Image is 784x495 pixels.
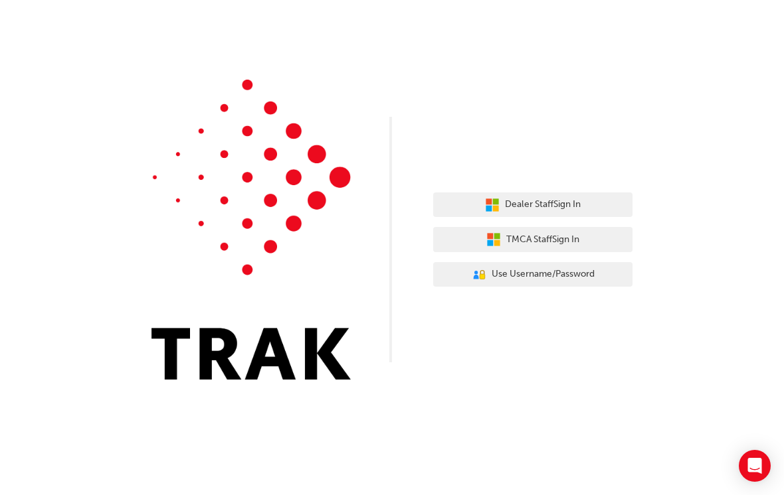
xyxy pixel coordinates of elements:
span: Dealer Staff Sign In [505,197,581,212]
span: Use Username/Password [492,267,595,282]
button: TMCA StaffSign In [433,227,633,252]
div: Open Intercom Messenger [739,450,771,482]
span: TMCA Staff Sign In [506,232,579,247]
button: Dealer StaffSign In [433,192,633,218]
button: Use Username/Password [433,262,633,287]
img: Trak [151,80,351,380]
